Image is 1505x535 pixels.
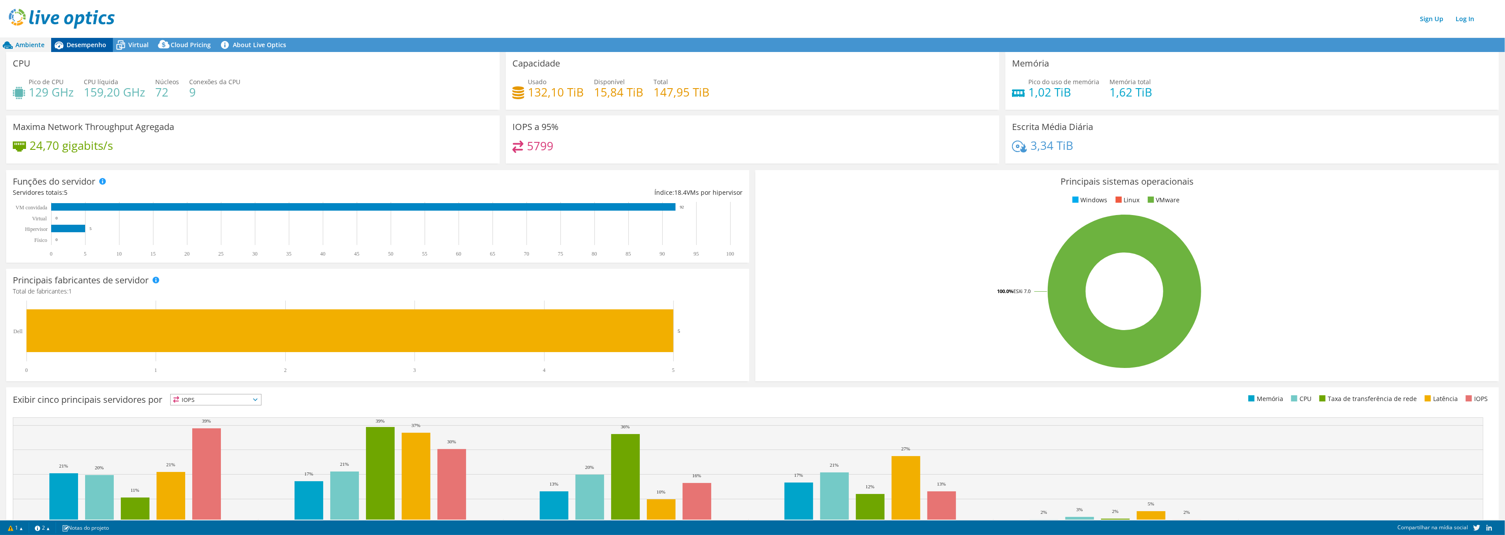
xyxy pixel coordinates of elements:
[128,41,149,49] span: Virtual
[217,38,293,52] a: About Live Optics
[901,446,910,451] text: 27%
[692,473,701,478] text: 16%
[1112,509,1119,514] text: 2%
[1113,195,1140,205] li: Linux
[937,481,946,487] text: 13%
[13,328,22,334] text: Dell
[1109,78,1151,86] span: Memória total
[762,177,1492,186] h3: Principais sistemas operacionais
[626,251,631,257] text: 85
[1148,501,1154,506] text: 5%
[422,251,427,257] text: 55
[528,87,584,97] h4: 132,10 TiB
[56,522,115,533] a: Notas do projeto
[56,238,58,242] text: 0
[674,188,687,197] span: 18.4
[413,367,416,373] text: 3
[388,251,393,257] text: 50
[456,251,461,257] text: 60
[1464,394,1488,404] li: IOPS
[202,418,211,424] text: 39%
[155,87,179,97] h4: 72
[1423,394,1458,404] li: Latência
[997,288,1013,294] tspan: 100.0%
[1317,394,1417,404] li: Taxa de transferência de rede
[527,141,553,151] h4: 5799
[29,87,74,97] h4: 129 GHz
[621,424,630,429] text: 36%
[528,78,546,86] span: Usado
[171,394,261,405] span: IOPS
[512,59,560,68] h3: Capacidade
[830,462,839,468] text: 21%
[84,87,145,97] h4: 159,20 GHz
[189,87,240,97] h4: 9
[166,462,175,467] text: 21%
[678,328,680,334] text: 5
[34,237,47,243] tspan: Físico
[1246,394,1283,404] li: Memória
[592,251,597,257] text: 80
[155,78,179,86] span: Núcleos
[558,251,563,257] text: 75
[680,205,684,209] text: 92
[1146,195,1180,205] li: VMware
[50,251,52,257] text: 0
[1013,288,1031,294] tspan: ESXi 7.0
[67,41,106,49] span: Desempenho
[284,367,287,373] text: 2
[150,251,156,257] text: 15
[218,251,224,257] text: 25
[59,463,68,468] text: 21%
[304,471,313,476] text: 17%
[84,78,118,86] span: CPU líquida
[95,465,104,470] text: 20%
[660,251,665,257] text: 90
[1012,122,1093,132] h3: Escrita Média Diária
[29,78,63,86] span: Pico de CPU
[154,367,157,373] text: 1
[189,78,240,86] span: Conexões da CPU
[694,251,699,257] text: 95
[252,251,258,257] text: 30
[13,177,95,186] h3: Funções do servidor
[2,522,29,533] a: 1
[672,367,675,373] text: 5
[30,141,113,150] h4: 24,70 gigabits/s
[1109,87,1152,97] h4: 1,62 TiB
[1031,141,1073,150] h4: 3,34 TiB
[56,216,58,220] text: 0
[490,251,495,257] text: 65
[68,287,72,295] span: 1
[13,122,174,132] h3: Maxima Network Throughput Agregada
[411,423,420,428] text: 37%
[84,251,86,257] text: 5
[1070,195,1108,205] li: Windows
[286,251,291,257] text: 35
[1451,12,1479,25] a: Log In
[90,227,92,231] text: 5
[32,215,47,222] text: Virtual
[524,251,529,257] text: 70
[25,367,28,373] text: 0
[1184,509,1190,515] text: 2%
[376,418,385,424] text: 39%
[1028,87,1099,97] h4: 1,02 TiB
[13,188,378,197] div: Servidores totais:
[654,78,668,86] span: Total
[13,286,743,296] h4: Total de fabricantes:
[654,87,710,97] h4: 147,95 TiB
[340,461,349,467] text: 21%
[320,251,325,257] text: 40
[1012,59,1049,68] h3: Memória
[13,275,149,285] h3: Principais fabricantes de servidor
[1028,78,1099,86] span: Pico do uso de memória
[1076,507,1083,512] text: 3%
[9,9,115,29] img: live_optics_svg.svg
[184,251,190,257] text: 20
[116,251,122,257] text: 10
[131,487,139,493] text: 11%
[1289,394,1311,404] li: CPU
[25,226,48,232] text: Hipervisor
[29,522,56,533] a: 2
